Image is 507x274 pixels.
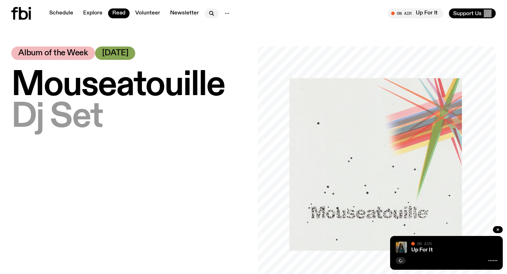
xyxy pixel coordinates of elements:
[166,8,203,18] a: Newsletter
[108,8,130,18] a: Read
[417,241,432,246] span: On Air
[289,78,462,251] img: DJ Set feels like your parents' old shag carpet and sticky leather couches in the summer, and tas...
[411,247,433,253] a: Up For It
[396,242,407,253] img: Ify - a Brown Skin girl with black braided twists, looking up to the side with her tongue stickin...
[18,49,88,57] span: Album of the Week
[453,10,482,17] span: Support Us
[79,8,107,18] a: Explore
[102,49,129,57] span: [DATE]
[449,8,496,18] button: Support Us
[11,68,225,103] span: Mouseatouille
[388,8,443,18] button: On AirUp For It
[11,100,102,135] span: Dj Set
[45,8,77,18] a: Schedule
[131,8,164,18] a: Volunteer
